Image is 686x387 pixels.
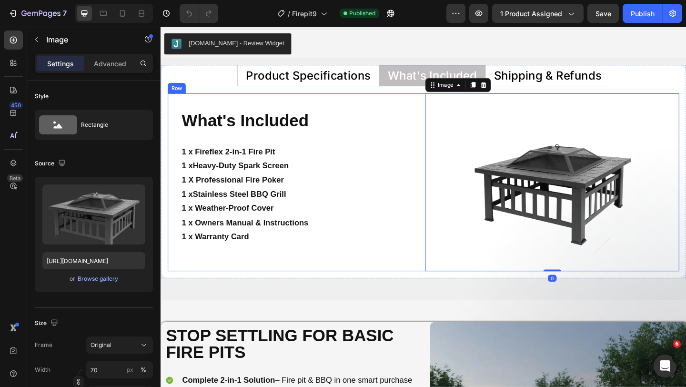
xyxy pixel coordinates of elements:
[124,364,136,376] button: %
[94,59,126,69] p: Advanced
[654,355,676,377] iframe: Intercom live chat
[587,4,619,23] button: Save
[363,47,480,59] p: Shipping & Refunds
[127,366,133,374] div: px
[492,4,584,23] button: 1 product assigned
[77,274,119,284] button: Browse gallery
[292,9,317,19] span: Firepit9
[81,114,139,136] div: Rectangle
[361,45,481,61] div: Rich Text Editor. Editing area: main
[247,47,344,59] p: What's Included
[138,364,149,376] button: px
[9,102,23,109] div: 450
[35,177,136,187] strong: Stainless Steel BBQ Grill
[246,45,345,61] div: Rich Text Editor. Editing area: main
[42,252,145,269] input: https://example.com/image.jpg
[86,336,153,354] button: Original
[23,193,123,202] strong: 1 x Weather-Proof Cover
[35,341,52,349] label: Frame
[421,270,431,277] div: 0
[300,59,320,68] div: Image
[329,72,523,266] img: gempages_547690386714264668-d34aa6e9-bd9b-47c5-86cc-308b2e505e70.webp
[23,128,269,159] p: 1 x Fireflex 2-in-1 Fire Pit 1 x
[91,341,111,349] span: Original
[7,174,23,182] div: Beta
[35,92,49,101] div: Style
[180,4,218,23] div: Undo/Redo
[23,159,269,174] p: 1 X Professional Fire Poker
[22,90,270,115] h2: What's Included
[4,4,71,23] button: 7
[10,62,25,71] div: Row
[23,174,269,236] p: 1 x 1 x Owners Manual & Instructions 1 x Warranty Card
[47,59,74,69] p: Settings
[623,4,663,23] button: Publish
[35,146,139,156] strong: Heavy-Duty Spark Screen
[595,10,611,18] span: Save
[46,34,127,45] p: Image
[161,27,686,387] iframe: Design area
[35,157,68,170] div: Source
[62,8,67,19] p: 7
[631,9,655,19] div: Publish
[141,366,146,374] div: %
[673,340,681,348] span: 6
[5,326,279,364] h2: Stop Settling for Basic Fire Pits
[349,9,375,18] span: Published
[86,361,153,378] input: px%
[35,317,60,330] div: Size
[35,366,50,374] label: Width
[78,275,118,283] div: Browse gallery
[288,9,290,19] span: /
[500,9,562,19] span: 1 product assigned
[70,273,75,285] span: or
[42,184,145,244] img: preview-image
